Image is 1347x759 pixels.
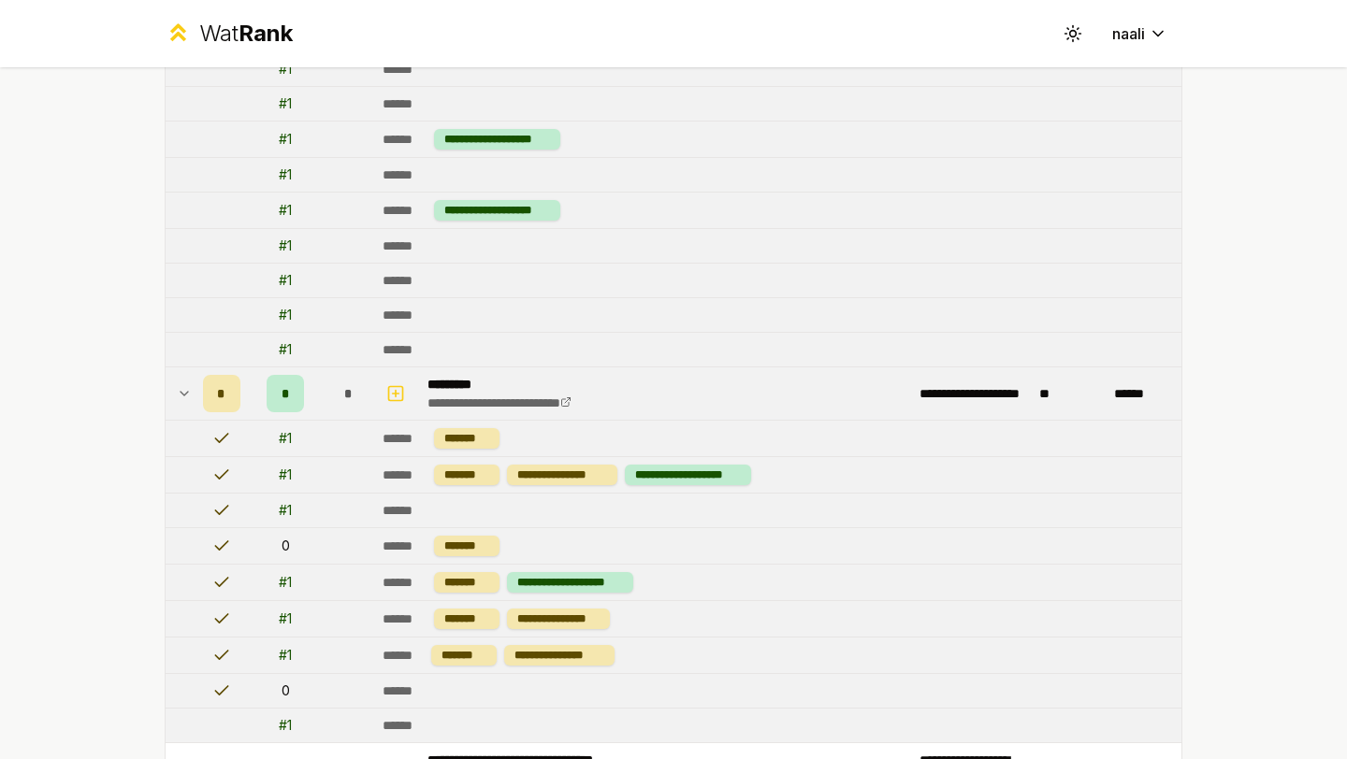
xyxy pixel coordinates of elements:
div: # 1 [279,716,292,735]
div: # 1 [279,340,292,359]
button: naali [1097,17,1182,50]
a: WatRank [165,19,293,49]
div: # 1 [279,165,292,184]
div: # 1 [279,271,292,290]
span: Rank [239,20,293,47]
div: # 1 [279,201,292,220]
div: Wat [199,19,293,49]
div: # 1 [279,465,292,484]
div: # 1 [279,429,292,448]
div: # 1 [279,130,292,149]
div: # 1 [279,236,292,255]
div: # 1 [279,609,292,628]
div: # 1 [279,573,292,592]
div: # 1 [279,646,292,665]
div: # 1 [279,306,292,324]
div: # 1 [279,94,292,113]
div: # 1 [279,501,292,520]
td: 0 [248,674,323,708]
td: 0 [248,528,323,564]
span: naali [1112,22,1145,45]
div: # 1 [279,60,292,79]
